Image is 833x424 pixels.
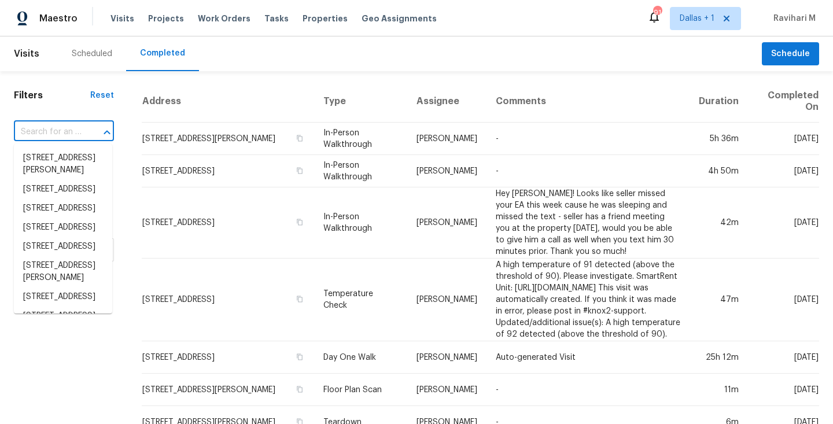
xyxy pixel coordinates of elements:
[314,374,407,406] td: Floor Plan Scan
[294,217,305,227] button: Copy Address
[690,123,748,155] td: 5h 36m
[142,155,314,187] td: [STREET_ADDRESS]
[680,13,714,24] span: Dallas + 1
[140,47,185,59] div: Completed
[142,80,314,123] th: Address
[653,7,661,19] div: 91
[294,165,305,176] button: Copy Address
[407,123,486,155] td: [PERSON_NAME]
[486,187,690,259] td: Hey [PERSON_NAME]! Looks like seller missed your EA this week cause he was sleeping and missed th...
[407,187,486,259] td: [PERSON_NAME]
[771,47,810,61] span: Schedule
[762,42,819,66] button: Schedule
[294,294,305,304] button: Copy Address
[14,90,90,101] h1: Filters
[14,149,112,180] li: [STREET_ADDRESS][PERSON_NAME]
[110,13,134,24] span: Visits
[486,155,690,187] td: -
[142,259,314,341] td: [STREET_ADDRESS]
[294,384,305,394] button: Copy Address
[294,352,305,362] button: Copy Address
[294,133,305,143] button: Copy Address
[407,259,486,341] td: [PERSON_NAME]
[148,13,184,24] span: Projects
[690,187,748,259] td: 42m
[748,187,819,259] td: [DATE]
[303,13,348,24] span: Properties
[39,13,78,24] span: Maestro
[486,80,690,123] th: Comments
[14,218,112,237] li: [STREET_ADDRESS]
[14,256,112,287] li: [STREET_ADDRESS][PERSON_NAME]
[690,80,748,123] th: Duration
[690,155,748,187] td: 4h 50m
[690,374,748,406] td: 11m
[14,307,112,326] li: [STREET_ADDRESS]
[748,80,819,123] th: Completed On
[14,41,39,67] span: Visits
[142,374,314,406] td: [STREET_ADDRESS][PERSON_NAME]
[142,123,314,155] td: [STREET_ADDRESS][PERSON_NAME]
[748,374,819,406] td: [DATE]
[14,123,82,141] input: Search for an address...
[314,155,407,187] td: In-Person Walkthrough
[314,341,407,374] td: Day One Walk
[14,199,112,218] li: [STREET_ADDRESS]
[14,237,112,256] li: [STREET_ADDRESS]
[486,374,690,406] td: -
[748,155,819,187] td: [DATE]
[407,155,486,187] td: [PERSON_NAME]
[407,341,486,374] td: [PERSON_NAME]
[142,187,314,259] td: [STREET_ADDRESS]
[769,13,816,24] span: Ravihari M
[486,341,690,374] td: Auto-generated Visit
[314,80,407,123] th: Type
[72,48,112,60] div: Scheduled
[142,341,314,374] td: [STREET_ADDRESS]
[486,259,690,341] td: A high temperature of 91 detected (above the threshold of 90). Please investigate. SmartRent Unit...
[407,374,486,406] td: [PERSON_NAME]
[14,287,112,307] li: [STREET_ADDRESS]
[264,14,289,23] span: Tasks
[14,180,112,199] li: [STREET_ADDRESS]
[690,341,748,374] td: 25h 12m
[748,341,819,374] td: [DATE]
[690,259,748,341] td: 47m
[362,13,437,24] span: Geo Assignments
[90,90,114,101] div: Reset
[486,123,690,155] td: -
[748,259,819,341] td: [DATE]
[314,259,407,341] td: Temperature Check
[748,123,819,155] td: [DATE]
[198,13,250,24] span: Work Orders
[99,124,115,141] button: Close
[407,80,486,123] th: Assignee
[314,123,407,155] td: In-Person Walkthrough
[314,187,407,259] td: In-Person Walkthrough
